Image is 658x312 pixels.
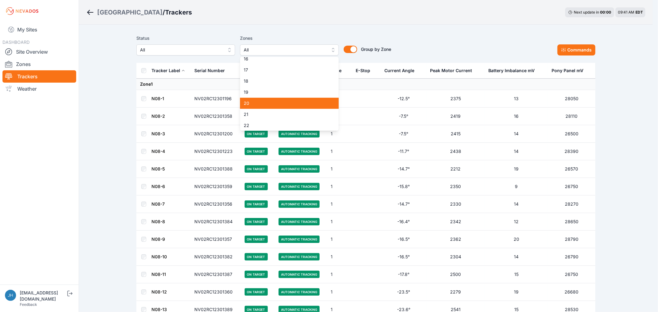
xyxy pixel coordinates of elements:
[244,111,328,117] span: 21
[240,57,339,131] div: All
[244,100,328,106] span: 20
[244,56,328,62] span: 16
[244,122,328,129] span: 22
[240,44,339,55] button: All
[244,67,328,73] span: 17
[244,78,328,84] span: 18
[244,89,328,95] span: 19
[244,46,326,54] span: All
